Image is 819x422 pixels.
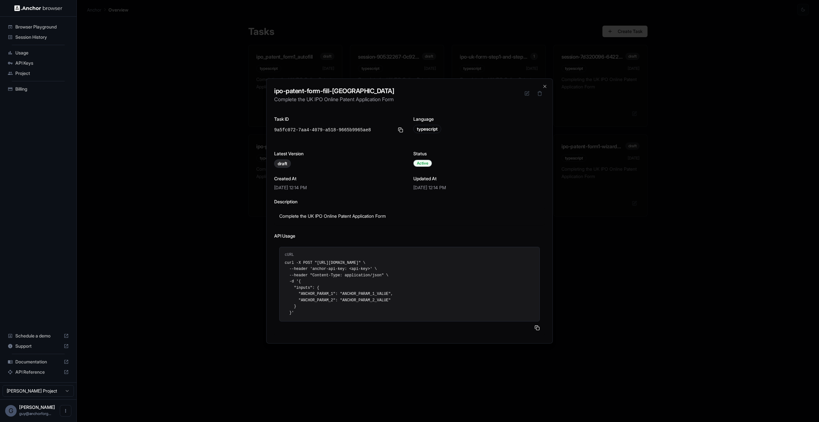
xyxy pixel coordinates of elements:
[413,160,432,167] div: Active
[274,150,406,157] h3: Latest Version
[413,125,441,133] div: typescript
[274,159,291,168] div: draft
[413,175,545,182] h3: Updated At
[285,252,294,257] span: cURL
[413,116,545,122] h3: Language
[274,175,406,182] h3: Created At
[274,86,517,95] h2: ipo-patent-form-fill-[GEOGRAPHIC_DATA]
[413,184,545,191] p: [DATE] 12:14 PM
[274,233,545,239] h3: API Usage
[279,213,540,220] p: Complete the UK IPO Online Patent Application Form
[274,184,406,191] p: [DATE] 12:14 PM
[274,127,393,133] span: 9a5fc072-7aa4-4079-a518-9665b9965ae8
[274,95,517,103] p: Complete the UK IPO Online Patent Application Form
[274,199,545,205] h3: Description
[274,116,406,122] h3: Task ID
[413,150,545,157] h3: Status
[285,260,534,316] pre: curl -X POST "[URL][DOMAIN_NAME]" \ --header 'anchor-api-key: <api-key>' \ --header "Content-Type...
